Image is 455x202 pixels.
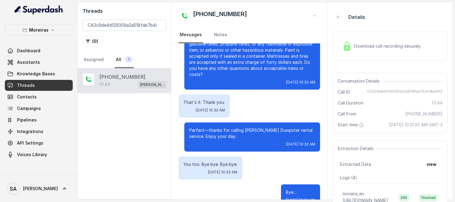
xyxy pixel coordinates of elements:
p: We don't accept telephone poles, railroad ties, or any wood treated with creosote; rolls of rubbe... [189,29,315,77]
p: 01:44 [99,81,110,87]
span: Voices Library [17,152,47,158]
a: Assigned [82,52,105,68]
span: Extraction Details [338,146,376,152]
a: Messages [179,27,203,43]
span: Call Duration [338,100,363,106]
span: [DATE] 10:32 AM [196,108,225,113]
a: Contacts [5,91,73,102]
img: Lock Icon [343,42,352,51]
span: Campaigns [17,105,41,111]
span: Knowledge Bases [17,71,55,77]
a: Voices Library [5,149,73,160]
p: That's it. Thank you. [183,99,225,105]
button: view [423,159,440,170]
span: 1 [125,56,132,63]
a: [PERSON_NAME] [5,180,73,197]
span: [PHONE_NUMBER] [405,111,443,117]
p: Perfect—thanks for calling [PERSON_NAME] Dumpster rental service. Enjoy your day. [189,127,315,139]
span: [DATE] 10:31:20 AM GMT-3 [389,122,443,128]
span: Dashboard [17,48,40,54]
a: Knowledge Bases [5,68,73,79]
span: [DATE] 10:32 AM [286,80,315,85]
span: 01:44 [432,100,443,106]
button: (0) [82,36,102,47]
input: Search by Call ID or Phone Number [82,19,166,31]
h2: [PHONE_NUMBER] [193,10,247,22]
a: Threads [5,80,73,91]
span: [DATE] 10:32 AM [286,142,315,147]
span: Contacts [17,94,37,100]
span: Extracted Data [340,161,371,167]
span: Conversation Details [338,78,382,84]
span: API Settings [17,140,43,146]
a: All1 [115,52,134,68]
p: Details [348,13,365,21]
span: Download call recording securely [354,43,423,49]
a: API Settings [5,138,73,149]
span: Start time [338,122,365,128]
button: Moreiras [5,25,73,36]
span: 200 [399,194,409,201]
text: SA [10,186,17,192]
p: Moreiras [29,26,49,34]
a: Integrations [5,126,73,137]
span: Threads [17,82,35,88]
span: Call ID [338,89,350,95]
h2: Threads [82,7,166,15]
a: Assistants [5,57,73,68]
p: Bye.... [286,189,315,195]
a: Notes [213,27,228,43]
nav: Tabs [179,27,320,43]
a: Pipelines [5,115,73,125]
span: Assistants [17,59,40,65]
p: Logs ( 4 ) [340,175,440,181]
span: [DATE] 10:33 AM [208,170,237,175]
span: Call From [338,111,356,117]
p: [PHONE_NUMBER] [99,73,146,80]
span: Pipelines [17,117,37,123]
nav: Tabs [82,52,166,68]
p: [PERSON_NAME] (Dumpsters) / EN [140,82,164,88]
p: You too. Bye bye. Bye bye. [183,161,237,167]
span: Integrations [17,128,43,135]
a: Campaigns [5,103,73,114]
span: CA3c9de4d129309a2a518fab7b4c8ea4f2 [367,89,443,95]
span: [PERSON_NAME] [23,186,58,192]
span: finished [419,194,437,201]
p: moreira_en [343,191,364,197]
a: Dashboard [5,45,73,56]
img: light.svg [15,5,63,15]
